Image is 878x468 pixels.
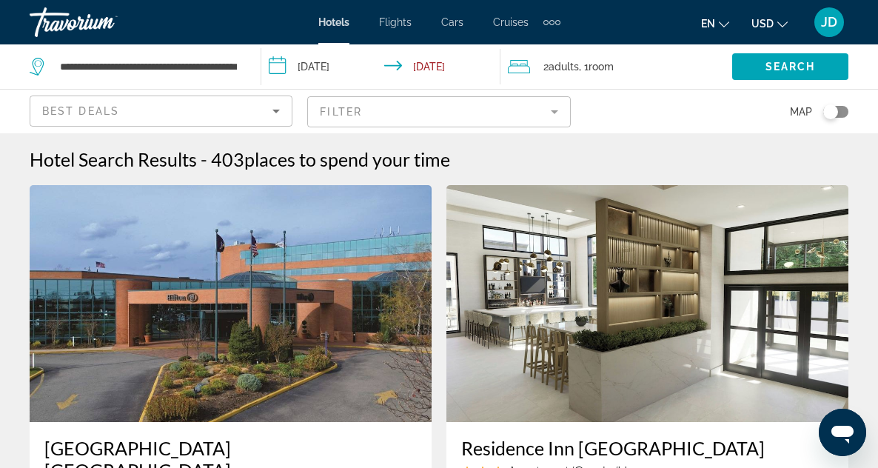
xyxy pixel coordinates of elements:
h1: Hotel Search Results [30,148,197,170]
a: Flights [379,16,412,28]
span: 2 [543,56,579,77]
span: en [701,18,715,30]
button: Change language [701,13,729,34]
span: Best Deals [42,105,119,117]
span: - [201,148,207,170]
h2: 403 [211,148,450,170]
span: , 1 [579,56,614,77]
a: Cruises [493,16,529,28]
a: Residence Inn [GEOGRAPHIC_DATA] [461,437,834,459]
button: User Menu [810,7,848,38]
button: Change currency [751,13,788,34]
button: Extra navigation items [543,10,560,34]
img: Hotel image [446,185,848,422]
button: Check-in date: Nov 1, 2025 Check-out date: Nov 2, 2025 [261,44,500,89]
button: Filter [307,96,570,128]
mat-select: Sort by [42,102,280,120]
a: Travorium [30,3,178,41]
a: Cars [441,16,463,28]
button: Travelers: 2 adults, 0 children [500,44,732,89]
span: USD [751,18,774,30]
span: Map [790,101,812,122]
span: places to spend your time [244,148,450,170]
span: Search [765,61,816,73]
span: Adults [549,61,579,73]
button: Toggle map [812,105,848,118]
button: Search [732,53,848,80]
span: JD [821,15,837,30]
iframe: Button to launch messaging window [819,409,866,456]
span: Room [589,61,614,73]
img: Hotel image [30,185,432,422]
a: Hotels [318,16,349,28]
